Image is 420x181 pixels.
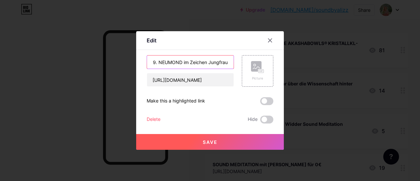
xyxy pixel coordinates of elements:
[147,56,234,69] input: Title
[203,139,218,145] span: Save
[136,134,284,150] button: Save
[147,116,160,124] div: Delete
[147,73,234,86] input: URL
[147,36,157,44] div: Edit
[251,76,264,81] div: Picture
[248,116,258,124] span: Hide
[147,97,205,105] div: Make this a highlighted link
